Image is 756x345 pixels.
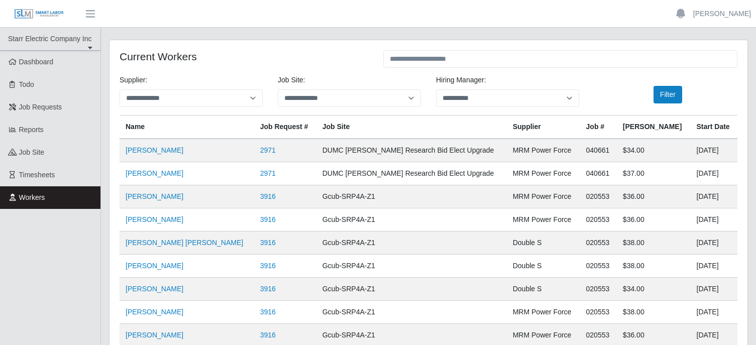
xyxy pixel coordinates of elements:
a: [PERSON_NAME] [126,262,183,270]
td: $36.00 [617,185,691,208]
td: [DATE] [691,208,737,232]
button: Filter [654,86,682,103]
a: [PERSON_NAME] [693,9,751,19]
span: Workers [19,193,45,201]
td: MRM Power Force [507,208,580,232]
td: Gcub-SRP4A-Z1 [316,255,507,278]
td: Gcub-SRP4A-Z1 [316,301,507,324]
td: Double S [507,278,580,301]
td: [DATE] [691,232,737,255]
td: Gcub-SRP4A-Z1 [316,185,507,208]
td: $38.00 [617,232,691,255]
a: [PERSON_NAME] [126,169,183,177]
a: [PERSON_NAME] [126,146,183,154]
a: [PERSON_NAME] [PERSON_NAME] [126,239,243,247]
span: job site [19,148,45,156]
th: Name [120,116,254,139]
a: [PERSON_NAME] [126,215,183,223]
td: 020553 [580,208,617,232]
td: $36.00 [617,208,691,232]
span: Timesheets [19,171,55,179]
td: MRM Power Force [507,139,580,162]
a: 3916 [260,308,276,316]
td: [DATE] [691,255,737,278]
a: 3916 [260,215,276,223]
a: 3916 [260,192,276,200]
th: Supplier [507,116,580,139]
td: [DATE] [691,185,737,208]
td: 020553 [580,301,617,324]
td: [DATE] [691,139,737,162]
td: DUMC [PERSON_NAME] Research Bid Elect Upgrade [316,162,507,185]
td: [DATE] [691,278,737,301]
a: 2971 [260,169,276,177]
a: 2971 [260,146,276,154]
th: Job # [580,116,617,139]
span: Dashboard [19,58,54,66]
label: job site: [278,75,305,85]
h4: Current Workers [120,50,368,63]
a: [PERSON_NAME] [126,285,183,293]
td: $34.00 [617,278,691,301]
a: 3916 [260,239,276,247]
td: [DATE] [691,162,737,185]
th: Job Request # [254,116,316,139]
td: Double S [507,255,580,278]
label: Supplier: [120,75,147,85]
td: MRM Power Force [507,185,580,208]
td: Gcub-SRP4A-Z1 [316,208,507,232]
td: Gcub-SRP4A-Z1 [316,278,507,301]
a: [PERSON_NAME] [126,192,183,200]
td: MRM Power Force [507,162,580,185]
img: SLM Logo [14,9,64,20]
label: Hiring Manager: [436,75,486,85]
td: 020553 [580,232,617,255]
td: MRM Power Force [507,301,580,324]
th: job site [316,116,507,139]
a: 3916 [260,285,276,293]
td: Double S [507,232,580,255]
span: Reports [19,126,44,134]
td: $34.00 [617,139,691,162]
td: $37.00 [617,162,691,185]
td: Gcub-SRP4A-Z1 [316,232,507,255]
th: Start Date [691,116,737,139]
th: [PERSON_NAME] [617,116,691,139]
a: [PERSON_NAME] [126,331,183,339]
td: 020553 [580,278,617,301]
a: 3916 [260,331,276,339]
span: Todo [19,80,34,88]
td: DUMC [PERSON_NAME] Research Bid Elect Upgrade [316,139,507,162]
td: 020553 [580,185,617,208]
td: 040661 [580,139,617,162]
a: 3916 [260,262,276,270]
td: 020553 [580,255,617,278]
td: $38.00 [617,255,691,278]
span: Job Requests [19,103,62,111]
td: $38.00 [617,301,691,324]
td: [DATE] [691,301,737,324]
a: [PERSON_NAME] [126,308,183,316]
td: 040661 [580,162,617,185]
